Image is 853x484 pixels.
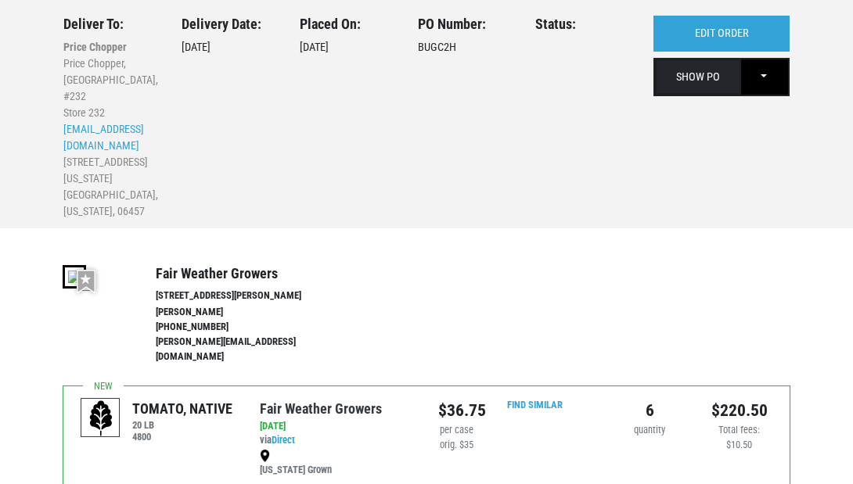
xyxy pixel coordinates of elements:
img: map_marker-0e94453035b3232a4d21701695807de9.png [260,450,270,462]
li: [STREET_ADDRESS][PERSON_NAME] [156,289,357,303]
li: Price Chopper, [GEOGRAPHIC_DATA], #232 [63,56,158,105]
span: BUGC2H [418,41,456,54]
div: $36.75 [438,398,474,423]
div: 6 [617,398,682,423]
a: SHOW PO [655,59,741,95]
div: orig. $35 [438,438,474,453]
div: [DATE] [300,16,394,220]
h6: 4800 [132,431,232,443]
h4: Fair Weather Growers [156,265,357,282]
div: [DATE] [182,16,276,220]
div: via [260,419,415,479]
h3: Status: [535,16,630,33]
a: Find Similar [507,399,563,411]
li: [PHONE_NUMBER] [156,320,357,335]
h3: Deliver To: [63,16,158,33]
div: TOMATO, NATIVE [132,398,232,419]
h3: Delivery Date: [182,16,276,33]
a: [EMAIL_ADDRESS][DOMAIN_NAME] [63,123,144,152]
div: per case [438,423,474,438]
span: quantity [634,424,665,436]
img: thumbnail-66b73ed789e5fdb011f67f3ae1eff6c2.png [63,265,86,289]
a: EDIT ORDER [653,16,790,52]
li: [STREET_ADDRESS][US_STATE] [63,154,158,187]
b: Price Chopper [63,41,127,53]
div: [DATE] [260,419,415,434]
h6: 20 LB [132,419,232,431]
a: Direct [272,434,295,446]
li: Store 232 [63,105,158,121]
li: [GEOGRAPHIC_DATA], [US_STATE], 06457 [63,187,158,220]
div: [US_STATE] Grown [260,448,415,478]
div: $220.50 [707,398,772,453]
div: Total fees: $10.50 [707,423,772,453]
a: Fair Weather Growers [260,400,382,417]
h3: PO Number: [418,16,513,33]
h3: Placed On: [300,16,394,33]
li: [PERSON_NAME][EMAIL_ADDRESS][DOMAIN_NAME] [156,335,357,364]
img: placeholder-variety-43d6402dacf2d531de610a020419775a.svg [81,399,121,438]
li: [PERSON_NAME] [156,305,357,320]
